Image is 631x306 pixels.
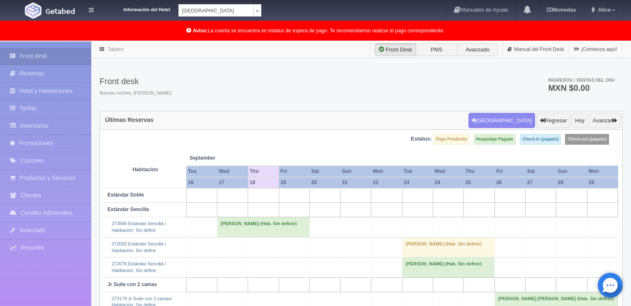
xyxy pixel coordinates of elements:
th: 20 [309,177,340,188]
img: Getabed [46,8,75,14]
th: Sat [309,166,340,177]
dt: Información del Hotel [104,4,170,13]
a: ¡Comienza aquí! [569,41,622,58]
th: Tue [402,166,433,177]
th: 29 [587,177,618,188]
th: Sat [525,166,556,177]
th: Wed [433,166,464,177]
label: Avanzado [457,44,498,56]
button: Hoy [572,113,588,129]
label: PMS [416,44,457,56]
th: Sun [341,166,371,177]
button: [GEOGRAPHIC_DATA] [468,113,535,129]
b: Monedas [547,7,576,13]
strong: Habitación [132,167,158,172]
td: [PERSON_NAME] (Hab. Sin definir) [217,217,309,237]
label: Pago Pendiente [434,134,470,145]
span: Ingresos / Ventas del día [548,78,615,83]
th: 21 [341,177,371,188]
td: [PERSON_NAME] (Hab. Sin definir) [402,237,495,257]
th: Fri [279,166,309,177]
th: 18 [248,177,279,188]
b: Jr Suite con 2 camas [107,282,157,287]
span: Buenas noches, [PERSON_NAME]. [100,90,172,97]
th: 16 [186,177,217,188]
a: [GEOGRAPHIC_DATA] [178,4,261,17]
label: Check-out (pagado) [565,134,609,145]
img: Getabed [25,2,41,19]
a: Tablero [107,46,124,52]
th: 24 [433,177,464,188]
button: Avanzar [590,113,621,129]
button: Regresar [536,113,570,129]
th: 28 [556,177,587,188]
span: September [190,155,245,162]
a: 272050 Estándar Sencilla /Habitación: Sin definir [112,241,166,253]
th: Thu [464,166,495,177]
a: Manual del Front Desk [503,41,569,58]
th: Fri [495,166,525,177]
th: Tue [186,166,217,177]
th: Mon [371,166,402,177]
th: Wed [217,166,248,177]
label: Front Desk [375,44,416,56]
td: [PERSON_NAME] (Hab. Sin definir) [402,257,495,277]
label: Estatus: [411,135,432,143]
label: Hospedaje Pagado [474,134,516,145]
span: [GEOGRAPHIC_DATA] [182,5,250,17]
th: 26 [495,177,525,188]
th: 22 [371,177,402,188]
label: Check-in (pagado) [520,134,561,145]
th: 27 [525,177,556,188]
h4: Últimas Reservas [105,117,153,123]
th: 17 [217,177,248,188]
a: 273568 Estándar Sencilla /Habitación: Sin definir [112,221,166,233]
th: 19 [279,177,309,188]
th: 23 [402,177,433,188]
th: Sun [556,166,587,177]
a: 272078 Estándar Sencilla /Habitación: Sin definir [112,261,166,273]
th: 25 [464,177,495,188]
b: Estándar Sencilla [107,206,149,212]
b: Aviso: [193,28,208,34]
th: Thu [248,166,279,177]
th: Mon [587,166,618,177]
b: Estándar Doble [107,192,144,198]
h3: Front desk [100,77,172,86]
span: Alice [596,7,611,13]
h3: MXN $0.00 [548,84,615,92]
